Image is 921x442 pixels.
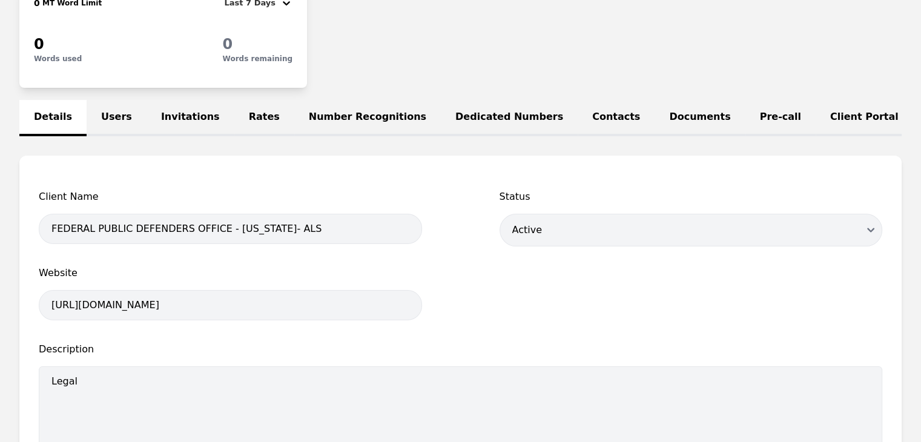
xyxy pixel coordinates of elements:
[500,190,883,204] span: Status
[234,100,294,136] a: Rates
[39,214,422,244] input: Client name
[816,100,913,136] a: Client Portal
[223,36,233,53] span: 0
[578,100,655,136] a: Contacts
[223,54,292,64] p: Words remaining
[87,100,147,136] a: Users
[34,54,82,64] p: Words used
[39,290,422,320] input: https://company.com
[655,100,745,136] a: Documents
[147,100,234,136] a: Invitations
[34,36,44,53] span: 0
[39,266,422,280] span: Website
[39,342,882,357] span: Description
[294,100,441,136] a: Number Recognitions
[441,100,578,136] a: Dedicated Numbers
[39,190,422,204] span: Client Name
[745,100,816,136] a: Pre-call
